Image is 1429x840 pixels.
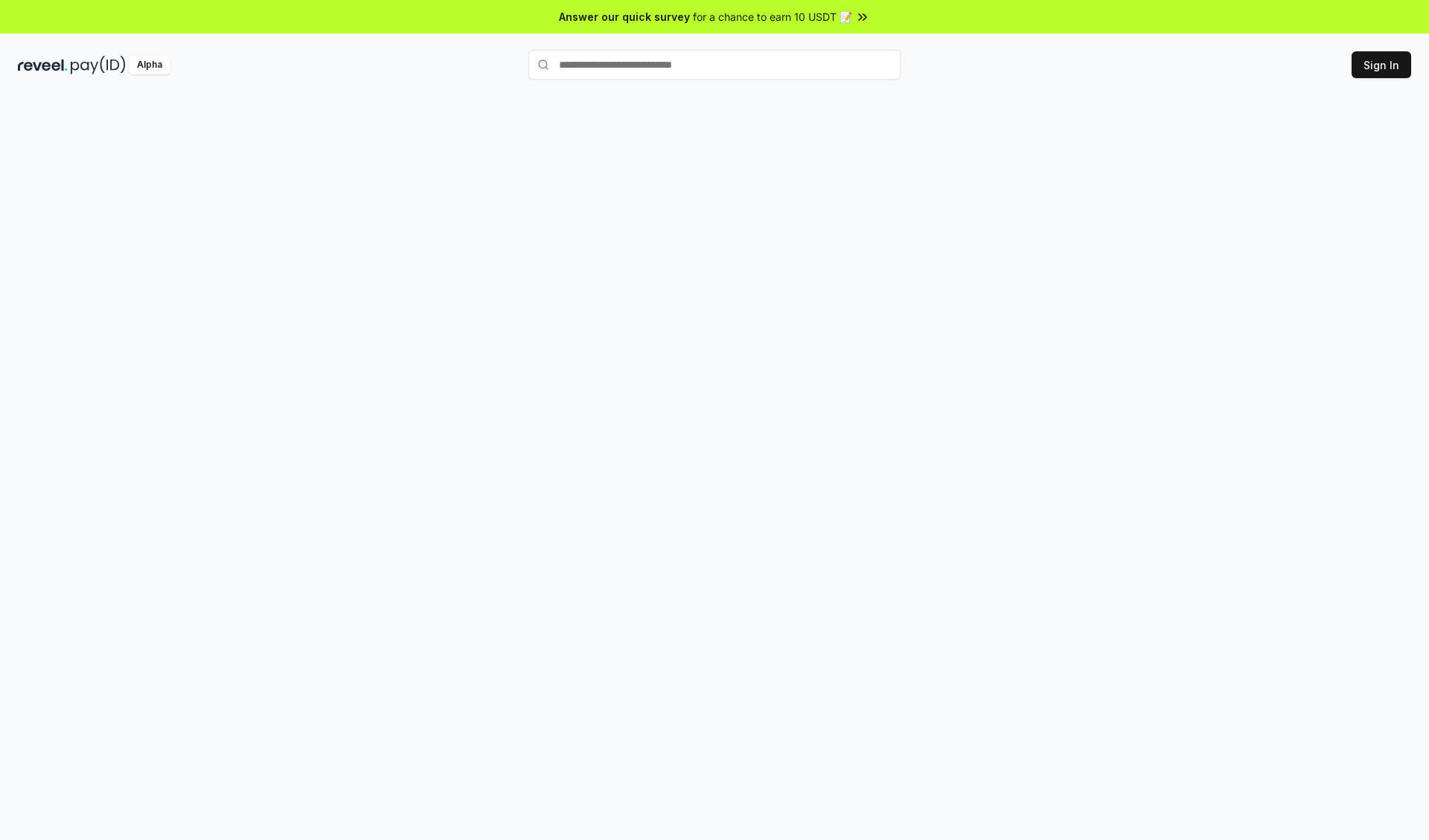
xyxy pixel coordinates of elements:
img: reveel_dark [18,56,68,74]
img: pay_id [71,56,126,74]
span: for a chance to earn 10 USDT 📝 [693,9,852,25]
button: Sign In [1352,51,1411,78]
span: Answer our quick survey [559,9,690,25]
div: Alpha [129,56,170,74]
